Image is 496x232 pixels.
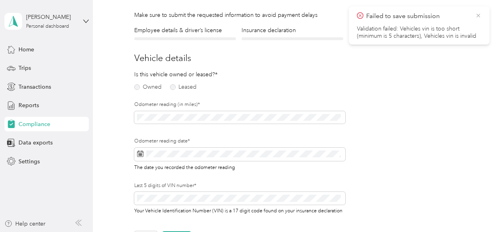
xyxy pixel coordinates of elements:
div: Personal dashboard [26,24,69,29]
span: Compliance [18,120,50,128]
button: Help center [4,220,45,228]
span: The date you recorded the odometer reading [134,163,235,171]
label: Leased [170,84,197,90]
span: Your Vehicle Identification Number (VIN) is a 17 digit code found on your insurance declaration [134,206,342,214]
span: Data exports [18,138,53,147]
iframe: Everlance-gr Chat Button Frame [451,187,496,232]
p: Failed to save submission [366,11,469,21]
h4: Employee details & driver’s license [134,26,236,35]
h4: Insurance declaration [242,26,343,35]
label: Odometer reading date* [134,138,345,145]
span: Transactions [18,83,51,91]
h3: Vehicle details [134,51,451,65]
span: Reports [18,101,39,110]
span: Trips [18,64,31,72]
div: Make sure to submit the requested information to avoid payment delays [134,11,451,19]
div: [PERSON_NAME] [26,13,76,21]
li: Validation failed: Vehicles vin is too short (minimum is 5 characters), Vehicles vin is invalid [357,25,482,40]
label: Last 5 digits of VIN number* [134,182,345,189]
span: Settings [18,157,40,166]
label: Odometer reading (in miles)* [134,101,345,108]
p: Is this vehicle owned or leased?* [134,70,202,79]
span: Home [18,45,34,54]
label: Owned [134,84,162,90]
